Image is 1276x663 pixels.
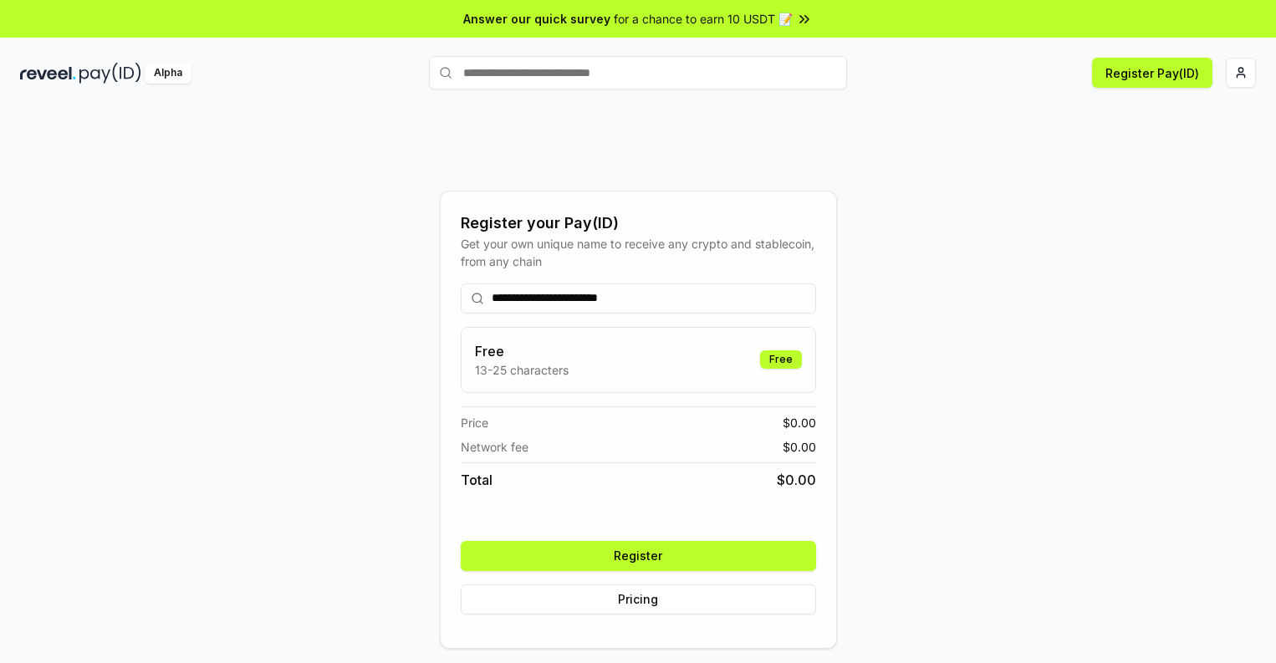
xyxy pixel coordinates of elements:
[1092,58,1212,88] button: Register Pay(ID)
[461,541,816,571] button: Register
[760,350,802,369] div: Free
[777,470,816,490] span: $ 0.00
[463,10,610,28] span: Answer our quick survey
[475,341,569,361] h3: Free
[614,10,793,28] span: for a chance to earn 10 USDT 📝
[461,584,816,615] button: Pricing
[475,361,569,379] p: 13-25 characters
[783,414,816,431] span: $ 0.00
[20,63,76,84] img: reveel_dark
[461,438,528,456] span: Network fee
[79,63,141,84] img: pay_id
[783,438,816,456] span: $ 0.00
[461,470,493,490] span: Total
[461,414,488,431] span: Price
[461,212,816,235] div: Register your Pay(ID)
[461,235,816,270] div: Get your own unique name to receive any crypto and stablecoin, from any chain
[145,63,191,84] div: Alpha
